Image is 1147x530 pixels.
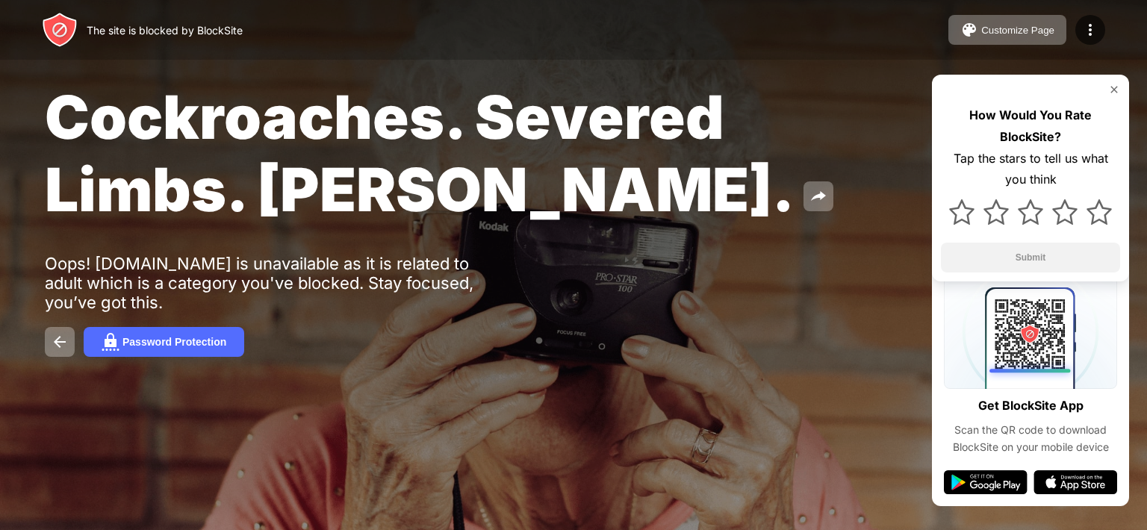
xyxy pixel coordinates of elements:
[949,199,975,225] img: star.svg
[1018,199,1043,225] img: star.svg
[809,187,827,205] img: share.svg
[941,243,1120,272] button: Submit
[983,199,1009,225] img: star.svg
[960,21,978,39] img: pallet.svg
[45,254,506,312] div: Oops! [DOMAIN_NAME] is unavailable as it is related to adult which is a category you've blocked. ...
[981,25,1054,36] div: Customize Page
[1108,84,1120,96] img: rate-us-close.svg
[944,470,1028,494] img: google-play.svg
[122,336,226,348] div: Password Protection
[84,327,244,357] button: Password Protection
[42,12,78,48] img: header-logo.svg
[87,24,243,37] div: The site is blocked by BlockSite
[941,148,1120,191] div: Tap the stars to tell us what you think
[944,422,1117,455] div: Scan the QR code to download BlockSite on your mobile device
[51,333,69,351] img: back.svg
[102,333,119,351] img: password.svg
[1033,470,1117,494] img: app-store.svg
[1087,199,1112,225] img: star.svg
[1052,199,1078,225] img: star.svg
[941,105,1120,148] div: How Would You Rate BlockSite?
[45,81,795,225] span: Cockroaches. Severed Limbs. [PERSON_NAME].
[1081,21,1099,39] img: menu-icon.svg
[948,15,1066,45] button: Customize Page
